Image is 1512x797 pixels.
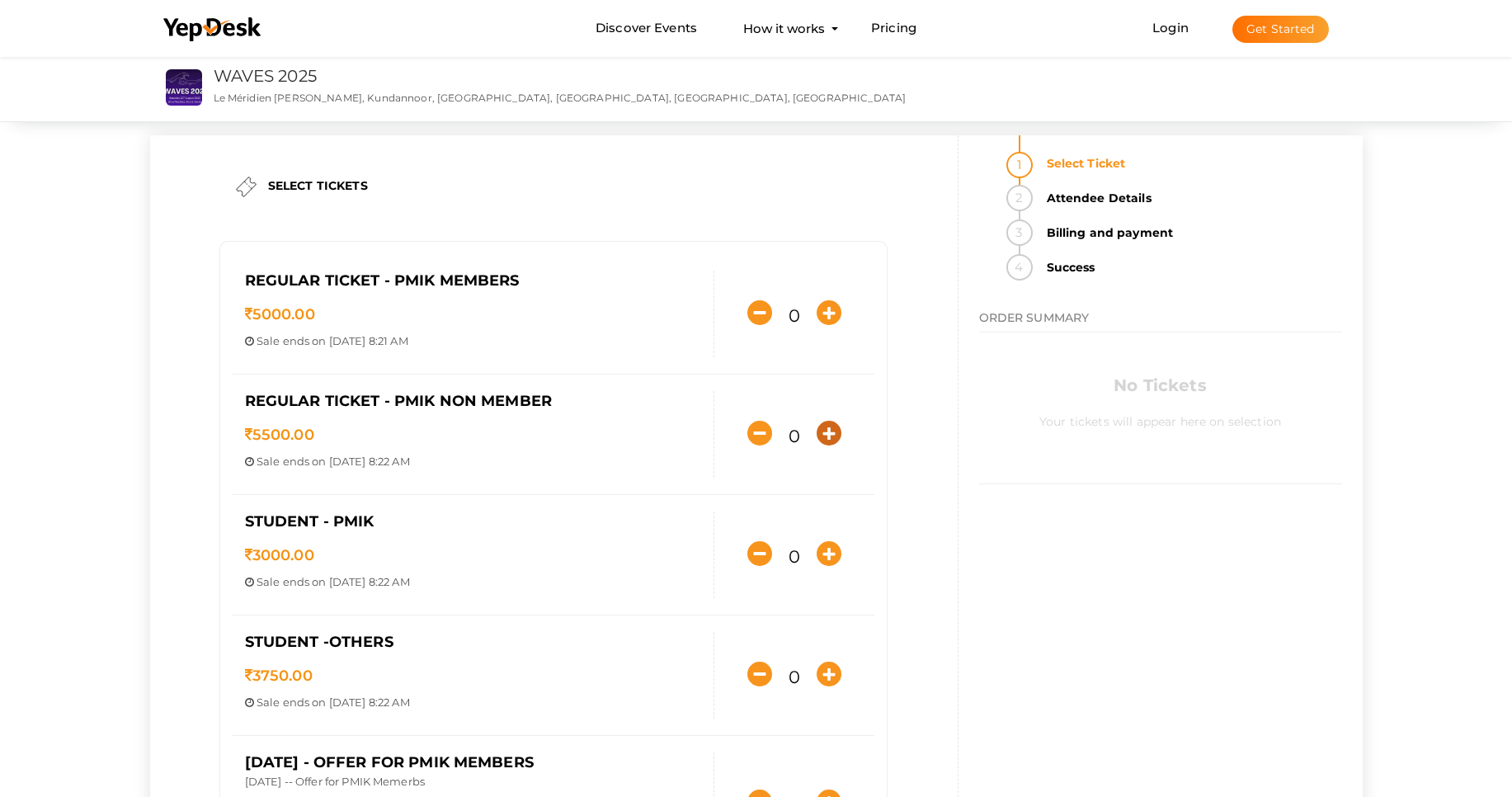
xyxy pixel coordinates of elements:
span: Regular Ticket - PMIK Members [245,271,520,290]
span: 5500.00 [245,426,314,444]
a: Discover Events [596,13,697,44]
strong: Attendee Details [1037,185,1342,211]
a: WAVES 2025 [214,66,317,86]
span: Sale [257,334,280,347]
b: No Tickets [1114,375,1206,395]
span: Sale [257,696,280,709]
p: ends on [DATE] 8:21 AM [245,333,701,349]
span: 5000.00 [245,305,315,323]
p: ends on [DATE] 8:22 AM [245,454,701,469]
strong: Success [1037,254,1342,281]
label: SELECT TICKETS [268,177,368,194]
span: 3750.00 [245,667,313,685]
strong: Billing and payment [1037,219,1342,246]
span: Regular Ticket - PMIK Non Member [245,392,552,410]
span: Student -Others [245,633,393,651]
span: [DATE] - Offer for PMIK Members [245,753,534,771]
img: ticket.png [236,177,257,197]
img: S4WQAGVX_small.jpeg [166,69,202,106]
span: 3000.00 [245,546,314,564]
span: Sale [257,455,280,468]
span: ORDER SUMMARY [979,310,1090,325]
p: Le Méridien [PERSON_NAME], Kundannoor, [GEOGRAPHIC_DATA], [GEOGRAPHIC_DATA], [GEOGRAPHIC_DATA], [... [214,91,970,105]
span: Sale [257,575,280,588]
button: How it works [738,13,830,44]
label: Your tickets will appear here on selection [1039,401,1281,430]
a: Login [1152,20,1189,35]
strong: Select Ticket [1037,150,1342,177]
p: ends on [DATE] 8:22 AM [245,695,701,710]
p: ends on [DATE] 8:22 AM [245,574,701,590]
p: [DATE] -- Offer for PMIK Memerbs [245,774,701,794]
a: Pricing [871,13,916,44]
span: Student - PMIK [245,512,374,531]
button: Get Started [1232,16,1329,43]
